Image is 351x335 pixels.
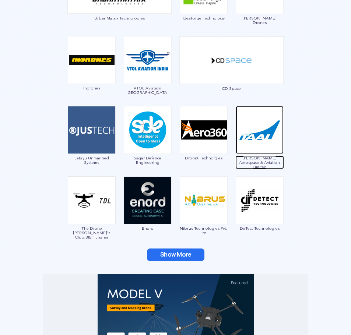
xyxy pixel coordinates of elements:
[179,197,228,235] a: Nibrus Technologies Pvt. Ltd
[235,156,284,169] span: [PERSON_NAME] Aerospace & Aviation Limited
[123,156,172,165] span: Sagar Defence Engineering
[68,36,116,84] img: ic_indrones.png
[123,86,172,95] span: VTOL Aviation [GEOGRAPHIC_DATA]
[179,86,284,91] span: CD Space
[124,106,172,154] img: ic_sagardefence.png
[68,176,116,224] img: ic_thedronelearners.png
[235,126,284,169] a: [PERSON_NAME] Aerospace & Aviation Limited
[123,226,172,230] span: Enord
[236,106,284,154] img: ic_tanejaaerospace.png
[124,36,172,84] img: ic_vtolaviation.png
[68,106,116,154] img: ic_jatayu.png
[123,56,172,95] a: VTOL Aviation [GEOGRAPHIC_DATA]
[180,106,228,154] img: ic_aero360.png
[235,226,284,230] span: DeTect Technologies
[67,197,116,239] a: The Drone [PERSON_NAME]'s Club,BIET Jhansi
[179,156,228,160] span: DroniX Technolgies
[67,156,116,165] span: Jatayu Unmanned Systems
[124,176,172,224] img: ic_enord.png
[179,56,284,91] a: CD Space
[67,86,116,90] span: Indrones
[236,176,284,224] img: ic_detect.png
[179,226,228,235] span: Nibrus Technologies Pvt. Ltd
[179,16,228,20] span: IdeaForge Technology
[67,126,116,165] a: Jatayu Unmanned Systems
[123,126,172,165] a: Sagar Defence Engineering
[67,56,116,90] a: Indrones
[180,176,228,224] img: ic_nibrus.png
[179,36,284,84] img: ic_cdspace_double.png
[235,197,284,230] a: DeTect Technologies
[235,16,284,25] span: [PERSON_NAME] Drones
[179,126,228,160] a: DroniX Technolgies
[123,197,172,230] a: Enord
[67,16,172,20] span: UrbanMatrix Technologies
[147,248,204,261] button: Show More
[67,226,116,239] span: The Drone [PERSON_NAME]'s Club,BIET Jhansi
